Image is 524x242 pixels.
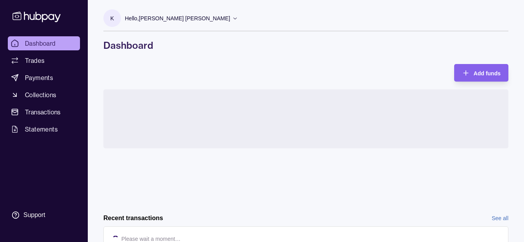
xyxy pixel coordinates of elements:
[25,73,53,82] span: Payments
[454,64,508,82] button: Add funds
[25,90,56,100] span: Collections
[23,211,45,219] div: Support
[103,39,508,52] h1: Dashboard
[8,71,80,85] a: Payments
[474,70,501,77] span: Add funds
[25,107,61,117] span: Transactions
[25,125,58,134] span: Statements
[8,105,80,119] a: Transactions
[8,53,80,68] a: Trades
[110,14,114,23] p: K
[25,56,44,65] span: Trades
[8,122,80,136] a: Statements
[125,14,230,23] p: Hello, [PERSON_NAME] [PERSON_NAME]
[103,214,163,222] h2: Recent transactions
[8,88,80,102] a: Collections
[492,214,508,222] a: See all
[25,39,56,48] span: Dashboard
[8,36,80,50] a: Dashboard
[8,207,80,223] a: Support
